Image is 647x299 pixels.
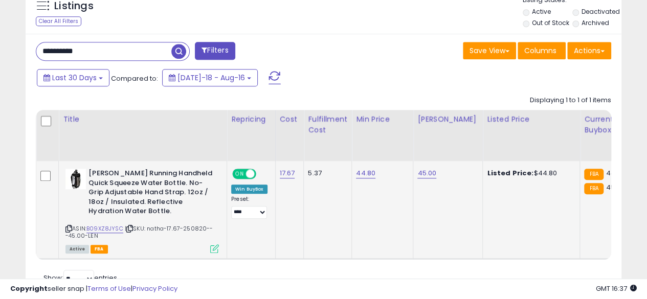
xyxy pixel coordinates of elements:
span: Compared to: [111,74,158,83]
div: $44.80 [487,169,572,178]
button: Last 30 Days [37,69,109,86]
div: Fulfillment Cost [308,114,347,135]
div: [PERSON_NAME] [417,114,478,125]
span: 44.89 [606,168,626,178]
span: OFF [255,170,271,178]
span: | SKU: natha-17.67-250820---45.00-LEN [65,224,213,240]
div: Listed Price [487,114,575,125]
a: 44.80 [356,168,375,178]
button: Save View [463,42,516,59]
a: 45.00 [417,168,436,178]
span: Show: entries [43,273,117,283]
span: All listings currently available for purchase on Amazon [65,245,89,254]
span: 45 [606,182,615,192]
div: Clear All Filters [36,16,81,26]
span: Last 30 Days [52,73,97,83]
button: [DATE]-18 - Aug-16 [162,69,258,86]
div: Current Buybox Price [584,114,637,135]
strong: Copyright [10,284,48,293]
button: Actions [567,42,611,59]
button: Columns [518,42,566,59]
div: seller snap | | [10,284,177,294]
small: FBA [584,183,603,194]
div: 5.37 [308,169,344,178]
div: Win BuyBox [231,185,267,194]
div: Displaying 1 to 1 of 1 items [530,96,611,105]
a: Terms of Use [87,284,131,293]
div: ASIN: [65,169,219,252]
span: [DATE]-18 - Aug-16 [177,73,245,83]
label: Active [531,7,550,16]
label: Out of Stock [531,18,569,27]
div: Cost [280,114,300,125]
b: [PERSON_NAME] Running Handheld Quick Squeeze Water Bottle. No-Grip Adjustable Hand Strap. 12oz / ... [88,169,213,219]
button: Filters [195,42,235,60]
div: Preset: [231,196,267,219]
label: Deactivated [582,7,620,16]
span: 2025-09-16 16:37 GMT [596,284,637,293]
a: B09XZ8JYSC [86,224,123,233]
a: 17.67 [280,168,295,178]
label: Archived [582,18,609,27]
span: FBA [91,245,108,254]
span: ON [233,170,246,178]
div: Repricing [231,114,271,125]
small: FBA [584,169,603,180]
span: Columns [524,45,556,56]
img: 41+Ywr+cE8L._SL40_.jpg [65,169,86,189]
div: Title [63,114,222,125]
b: Listed Price: [487,168,533,178]
div: Min Price [356,114,409,125]
a: Privacy Policy [132,284,177,293]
